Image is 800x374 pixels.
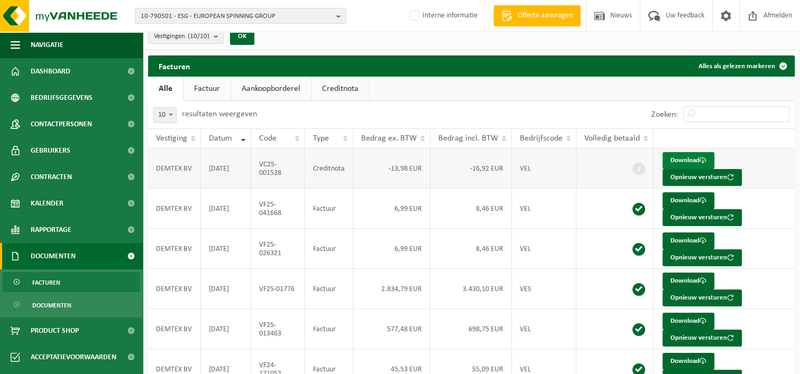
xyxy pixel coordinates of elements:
[512,269,576,309] td: VES
[201,148,251,189] td: [DATE]
[156,134,187,143] span: Vestiging
[651,110,678,119] label: Zoeken:
[31,243,76,269] span: Documenten
[183,77,231,101] a: Factuur
[584,134,640,143] span: Volledig betaald
[148,28,224,44] button: Vestigingen(10/10)
[515,11,575,21] span: Offerte aanvragen
[154,108,176,123] span: 10
[201,189,251,229] td: [DATE]
[305,309,353,349] td: Factuur
[663,232,714,249] a: Download
[663,330,742,347] button: Opnieuw versturen
[361,134,417,143] span: Bedrag ex. BTW
[141,8,332,24] span: 10-790501 - ESG - EUROPEAN SPINNING GROUP
[32,295,71,315] span: Documenten
[430,148,512,189] td: -16,92 EUR
[305,269,353,309] td: Factuur
[154,29,209,44] span: Vestigingen
[31,164,72,190] span: Contracten
[251,189,305,229] td: VF25-041668
[512,229,576,269] td: VEL
[313,134,329,143] span: Type
[512,309,576,349] td: VEL
[663,313,714,330] a: Download
[305,148,353,189] td: Creditnota
[31,344,116,370] span: Acceptatievoorwaarden
[663,152,714,169] a: Download
[663,192,714,209] a: Download
[663,289,742,306] button: Opnieuw versturen
[135,8,346,24] button: 10-790501 - ESG - EUROPEAN SPINNING GROUP
[512,148,576,189] td: VEL
[305,189,353,229] td: Factuur
[430,189,512,229] td: 8,46 EUR
[353,189,430,229] td: 6,99 EUR
[182,110,257,118] label: resultaten weergeven
[408,8,477,24] label: Interne informatie
[353,269,430,309] td: 2.834,79 EUR
[251,269,305,309] td: VF25-01776
[663,249,742,266] button: Opnieuw versturen
[438,134,498,143] span: Bedrag incl. BTW
[31,217,71,243] span: Rapportage
[31,137,70,164] span: Gebruikers
[209,134,232,143] span: Datum
[493,5,581,26] a: Offerte aanvragen
[31,317,79,344] span: Product Shop
[31,58,70,85] span: Dashboard
[430,269,512,309] td: 3.430,10 EUR
[259,134,277,143] span: Code
[148,77,183,101] a: Alle
[663,209,742,226] button: Opnieuw versturen
[32,273,60,293] span: Facturen
[31,111,92,137] span: Contactpersonen
[690,55,794,77] button: Alles als gelezen markeren
[512,189,576,229] td: VEL
[430,309,512,349] td: 698,75 EUR
[520,134,563,143] span: Bedrijfscode
[231,77,311,101] a: Aankoopborderel
[201,309,251,349] td: [DATE]
[153,107,177,123] span: 10
[305,229,353,269] td: Factuur
[3,272,140,292] a: Facturen
[148,229,201,269] td: DEMTEX BV
[148,189,201,229] td: DEMTEX BV
[230,28,254,45] button: OK
[353,148,430,189] td: -13,98 EUR
[663,273,714,289] a: Download
[148,148,201,189] td: DEMTEX BV
[148,269,201,309] td: DEMTEX BV
[188,33,209,40] count: (10/10)
[663,353,714,370] a: Download
[148,309,201,349] td: DEMTEX BV
[430,229,512,269] td: 8,46 EUR
[251,148,305,189] td: VC25-001528
[3,295,140,315] a: Documenten
[31,85,93,111] span: Bedrijfsgegevens
[31,32,63,58] span: Navigatie
[201,229,251,269] td: [DATE]
[353,229,430,269] td: 6,99 EUR
[201,269,251,309] td: [DATE]
[31,190,63,217] span: Kalender
[353,309,430,349] td: 577,48 EUR
[311,77,369,101] a: Creditnota
[251,309,305,349] td: VF25-013463
[663,169,742,186] button: Opnieuw versturen
[251,229,305,269] td: VF25-026321
[148,55,201,76] h2: Facturen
